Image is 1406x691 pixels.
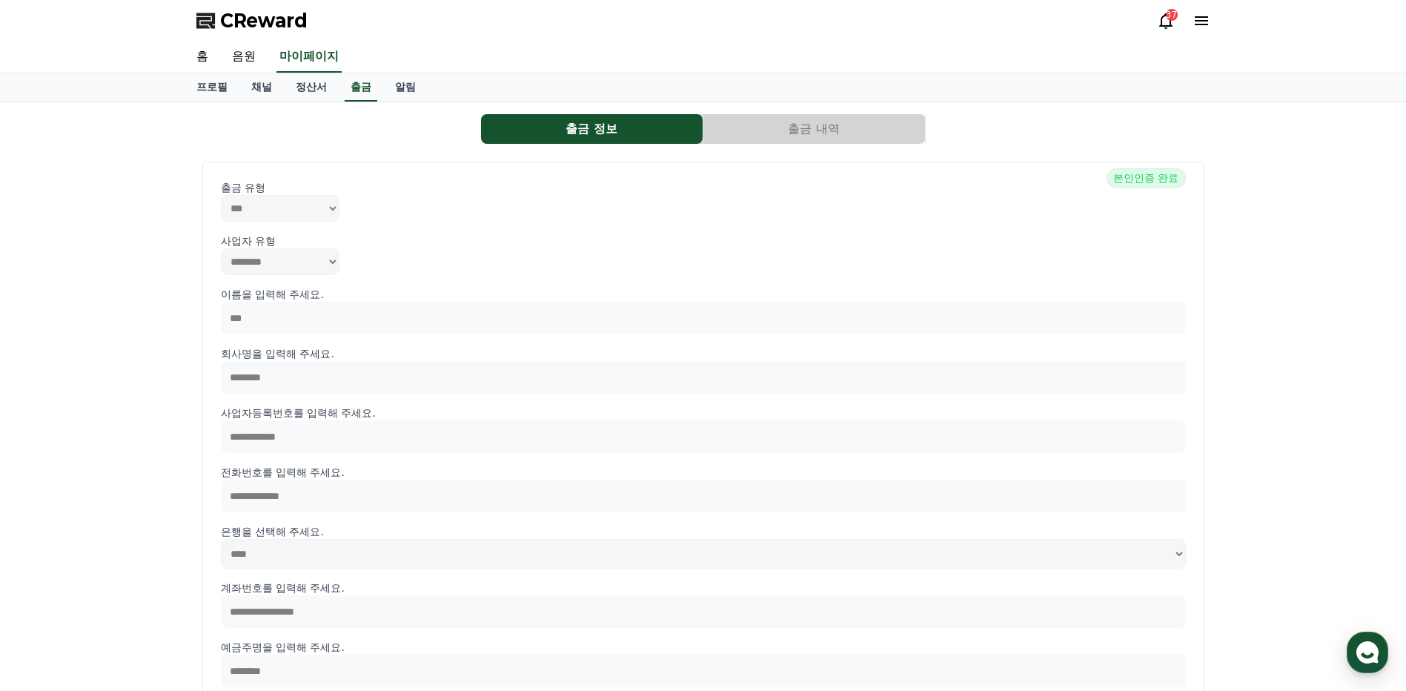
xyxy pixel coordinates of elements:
[221,524,1186,539] p: 은행을 선택해 주세요.
[185,73,239,102] a: 프로필
[221,581,1186,595] p: 계좌번호를 입력해 주세요.
[1166,9,1178,21] div: 37
[276,42,342,73] a: 마이페이지
[221,465,1186,480] p: 전화번호를 입력해 주세요.
[703,114,926,144] a: 출금 내역
[703,114,925,144] button: 출금 내역
[221,234,1186,248] p: 사업자 유형
[221,640,1186,655] p: 예금주명을 입력해 주세요.
[345,73,377,102] a: 출금
[221,180,1186,195] p: 출금 유형
[185,42,220,73] a: 홈
[221,346,1186,361] p: 회사명을 입력해 주세요.
[196,9,308,33] a: CReward
[1157,12,1175,30] a: 37
[383,73,428,102] a: 알림
[284,73,339,102] a: 정산서
[481,114,703,144] button: 출금 정보
[239,73,284,102] a: 채널
[221,287,1186,302] p: 이름을 입력해 주세요.
[220,42,268,73] a: 음원
[221,406,1186,420] p: 사업자등록번호를 입력해 주세요.
[1107,168,1185,188] span: 본인인증 완료
[220,9,308,33] span: CReward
